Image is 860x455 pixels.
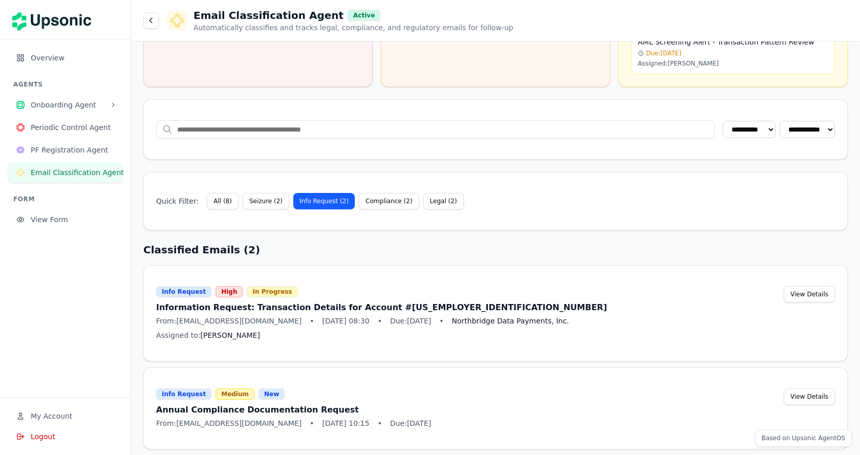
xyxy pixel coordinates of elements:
[8,146,122,156] a: PF Registration AgentPF Registration Agent
[638,59,828,68] div: Assigned: [PERSON_NAME]
[31,167,124,178] span: Email Classification Agent
[310,418,314,428] span: •
[31,411,72,421] span: My Account
[646,49,681,57] span: Due: [DATE]
[31,53,114,63] span: Overview
[216,388,254,400] div: Medium
[322,418,369,428] span: [DATE] 10:15
[439,316,443,326] span: •
[8,209,122,230] button: View Form
[8,162,122,183] button: Email Classification Agent
[13,80,122,89] h3: AGENTS
[16,146,25,154] img: PF Registration Agent
[8,413,122,422] a: My Account
[156,330,776,340] div: Assigned to:
[156,418,302,428] span: From: [EMAIL_ADDRESS][DOMAIN_NAME]
[784,286,835,302] button: View Details
[201,331,260,339] span: [PERSON_NAME]
[207,193,239,209] button: All (8)
[170,13,184,28] img: Email Classification Agent
[8,48,122,68] button: Overview
[8,169,122,179] a: Email Classification AgentEmail Classification Agent
[8,117,122,138] button: Periodic Control Agent
[293,193,355,209] button: Info Request (2)
[390,316,431,326] span: Due: [DATE]
[31,214,114,225] span: View Form
[12,5,98,34] img: Upsonic
[322,316,369,326] span: [DATE] 08:30
[8,95,122,115] button: Onboarding Agent
[638,37,828,47] h4: AML Screening Alert - Transaction Pattern Review
[247,286,297,297] div: In Progress
[31,431,55,442] span: Logout
[16,168,25,177] img: Email Classification Agent
[8,54,122,64] a: Overview
[156,286,211,297] div: Info Request
[193,23,513,33] p: Automatically classifies and tracks legal, compliance, and regulatory emails for follow-up
[31,145,114,155] span: PF Registration Agent
[378,316,382,326] span: •
[784,388,835,405] button: View Details
[16,101,25,109] img: Onboarding Agent
[378,418,382,428] span: •
[8,140,122,160] button: PF Registration Agent
[8,406,122,426] button: My Account
[156,196,199,206] span: Quick Filter:
[31,100,106,110] span: Onboarding Agent
[216,286,243,297] div: High
[156,404,776,416] h3: Annual Compliance Documentation Request
[156,316,302,326] span: From: [EMAIL_ADDRESS][DOMAIN_NAME]
[16,123,25,132] img: Periodic Control Agent
[310,316,314,326] span: •
[423,193,464,209] button: Legal (2)
[143,243,260,257] h2: Classified Emails ( 2 )
[390,418,431,428] span: Due: [DATE]
[156,388,211,400] div: Info Request
[452,316,569,326] span: Northbridge Data Payments, Inc.
[193,8,343,23] h1: Email Classification Agent
[156,301,776,314] h3: Information Request: Transaction Details for Account #[US_EMPLOYER_IDENTIFICATION_NUMBER]
[8,426,122,447] button: Logout
[348,10,380,21] div: Active
[8,216,122,226] a: View Form
[13,195,122,203] h3: FORM
[8,124,122,134] a: Periodic Control AgentPeriodic Control Agent
[31,122,114,133] span: Periodic Control Agent
[243,193,289,209] button: Seizure (2)
[259,388,285,400] div: New
[359,193,419,209] button: Compliance (2)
